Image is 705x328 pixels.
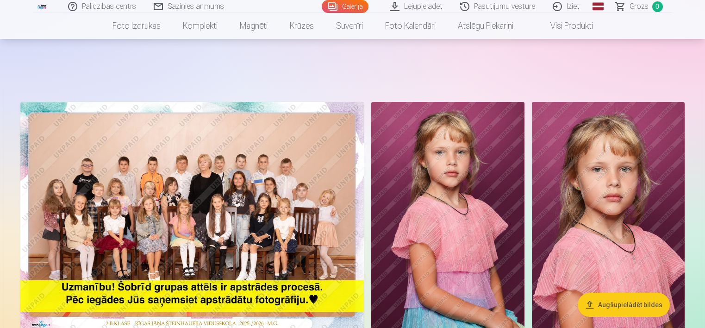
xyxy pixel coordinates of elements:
span: 0 [652,1,663,12]
a: Foto izdrukas [101,13,172,39]
a: Komplekti [172,13,229,39]
button: Augšupielādēt bildes [578,293,670,317]
a: Magnēti [229,13,279,39]
span: Grozs [630,1,649,12]
a: Atslēgu piekariņi [447,13,524,39]
a: Krūzes [279,13,325,39]
a: Suvenīri [325,13,374,39]
img: /fa1 [37,4,47,9]
a: Foto kalendāri [374,13,447,39]
a: Visi produkti [524,13,604,39]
